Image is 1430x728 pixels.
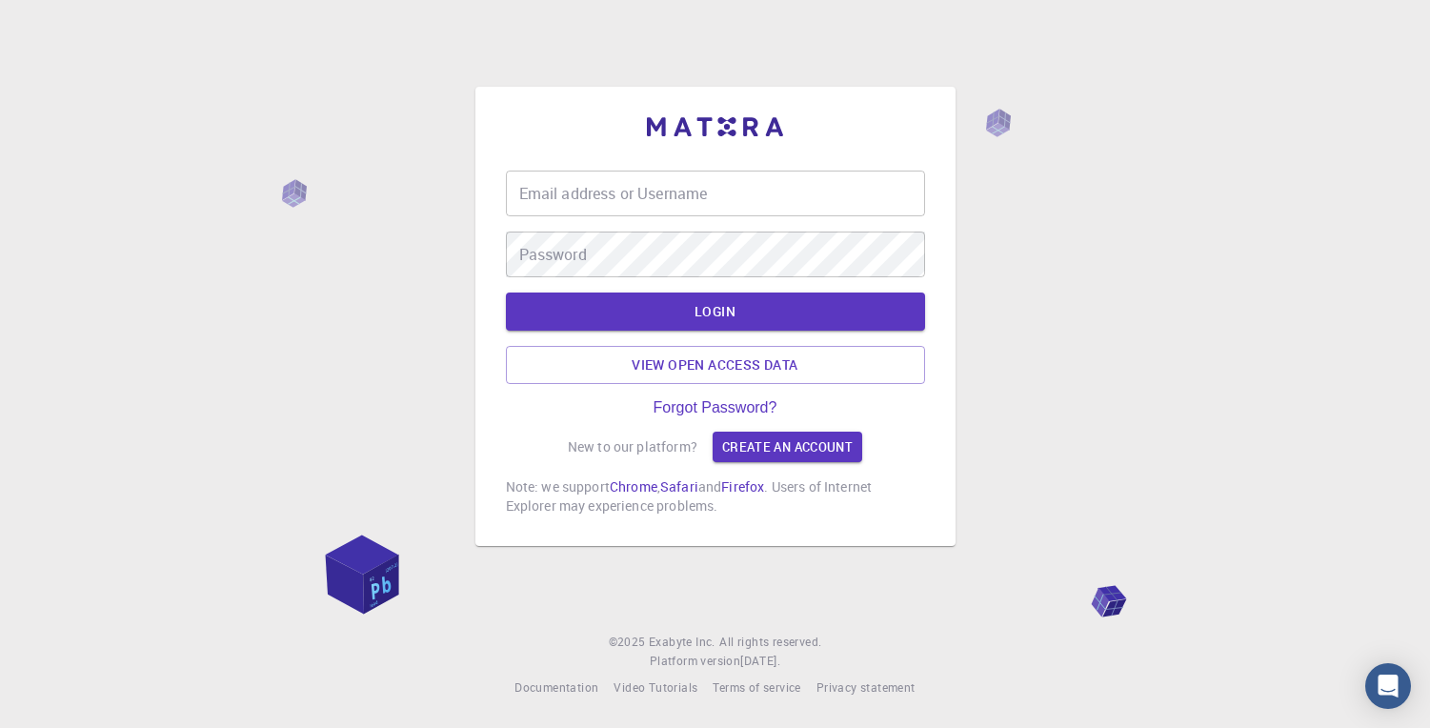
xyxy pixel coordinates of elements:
a: [DATE]. [740,652,780,671]
p: New to our platform? [568,437,697,456]
button: LOGIN [506,293,925,331]
a: Firefox [721,477,764,495]
span: Video Tutorials [614,679,697,695]
div: Open Intercom Messenger [1365,663,1411,709]
a: Create an account [713,432,862,462]
a: Terms of service [713,678,800,698]
span: [DATE] . [740,653,780,668]
span: © 2025 [609,633,649,652]
span: All rights reserved. [719,633,821,652]
a: Privacy statement [816,678,916,698]
a: Forgot Password? [654,399,777,416]
a: Chrome [610,477,657,495]
a: Safari [660,477,698,495]
span: Terms of service [713,679,800,695]
a: Video Tutorials [614,678,697,698]
a: Exabyte Inc. [649,633,715,652]
span: Exabyte Inc. [649,634,715,649]
span: Platform version [650,652,740,671]
span: Documentation [514,679,598,695]
a: Documentation [514,678,598,698]
span: Privacy statement [816,679,916,695]
a: View open access data [506,346,925,384]
p: Note: we support , and . Users of Internet Explorer may experience problems. [506,477,925,516]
